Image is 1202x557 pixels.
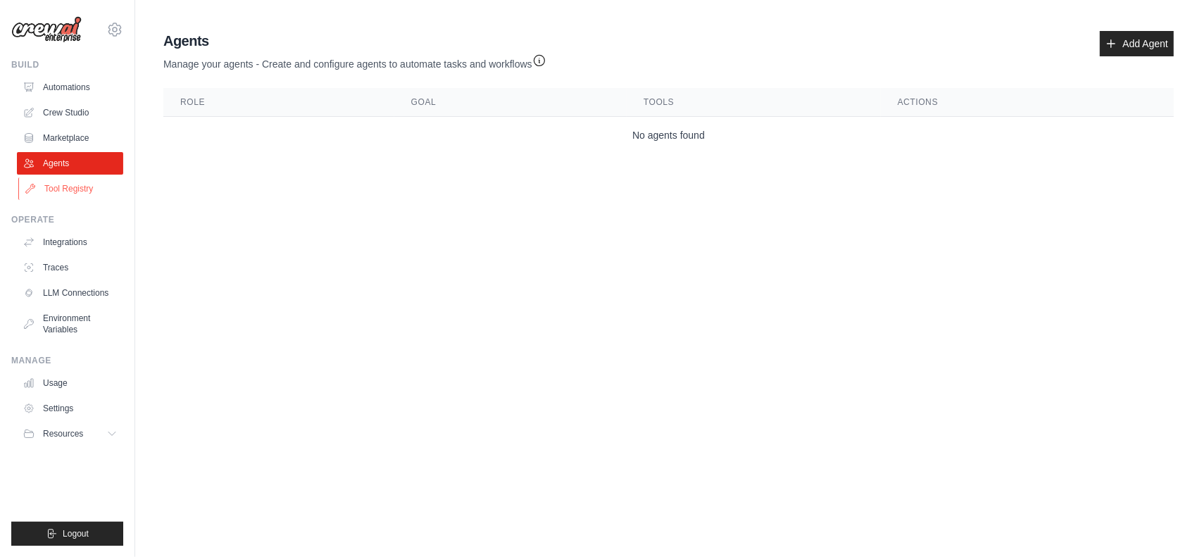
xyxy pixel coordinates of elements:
[17,101,123,124] a: Crew Studio
[17,152,123,175] a: Agents
[17,256,123,279] a: Traces
[63,528,89,539] span: Logout
[11,214,123,225] div: Operate
[11,59,123,70] div: Build
[394,88,627,117] th: Goal
[163,88,394,117] th: Role
[17,231,123,254] a: Integrations
[43,428,83,439] span: Resources
[627,88,881,117] th: Tools
[11,522,123,546] button: Logout
[163,31,546,51] h2: Agents
[17,127,123,149] a: Marketplace
[881,88,1174,117] th: Actions
[163,117,1174,154] td: No agents found
[1100,31,1174,56] a: Add Agent
[17,423,123,445] button: Resources
[17,397,123,420] a: Settings
[18,177,125,200] a: Tool Registry
[17,372,123,394] a: Usage
[11,355,123,366] div: Manage
[11,16,82,43] img: Logo
[163,51,546,71] p: Manage your agents - Create and configure agents to automate tasks and workflows
[17,282,123,304] a: LLM Connections
[17,76,123,99] a: Automations
[17,307,123,341] a: Environment Variables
